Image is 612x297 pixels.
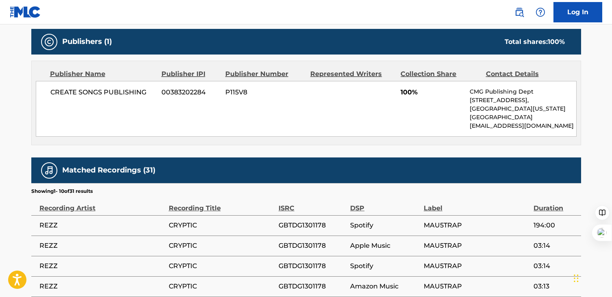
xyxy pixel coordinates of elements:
[169,195,274,213] div: Recording Title
[532,4,549,20] div: Help
[279,195,346,213] div: ISRC
[225,87,304,97] span: P115V8
[470,96,576,105] p: [STREET_ADDRESS],
[225,69,304,79] div: Publisher Number
[511,4,527,20] a: Public Search
[169,261,274,271] span: CRYPTIC
[31,188,93,195] p: Showing 1 - 10 of 31 results
[534,282,577,291] span: 03:13
[39,282,165,291] span: REZZ
[486,69,565,79] div: Contact Details
[350,241,420,251] span: Apple Music
[534,221,577,230] span: 194:00
[401,69,479,79] div: Collection Share
[548,38,565,46] span: 100 %
[169,282,274,291] span: CRYPTIC
[424,195,529,213] div: Label
[401,87,464,97] span: 100%
[279,261,346,271] span: GBTDG1301178
[470,87,576,96] p: CMG Publishing Dept
[424,221,529,230] span: MAU5TRAP
[350,282,420,291] span: Amazon Music
[39,195,165,213] div: Recording Artist
[279,282,346,291] span: GBTDG1301178
[44,37,54,47] img: Publishers
[514,7,524,17] img: search
[470,105,576,113] p: [GEOGRAPHIC_DATA][US_STATE]
[62,37,112,46] h5: Publishers (1)
[534,241,577,251] span: 03:14
[571,258,612,297] iframe: Chat Widget
[39,261,165,271] span: REZZ
[424,241,529,251] span: MAU5TRAP
[279,221,346,230] span: GBTDG1301178
[50,87,156,97] span: CREATE SONGS PUBLISHING
[62,166,155,175] h5: Matched Recordings (31)
[44,166,54,175] img: Matched Recordings
[574,266,579,290] div: Drag
[424,282,529,291] span: MAU5TRAP
[279,241,346,251] span: GBTDG1301178
[536,7,545,17] img: help
[350,195,420,213] div: DSP
[424,261,529,271] span: MAU5TRAP
[470,122,576,130] p: [EMAIL_ADDRESS][DOMAIN_NAME]
[350,261,420,271] span: Spotify
[534,195,577,213] div: Duration
[39,241,165,251] span: REZZ
[50,69,155,79] div: Publisher Name
[161,69,219,79] div: Publisher IPI
[470,113,576,122] p: [GEOGRAPHIC_DATA]
[534,261,577,271] span: 03:14
[10,6,41,18] img: MLC Logo
[161,87,219,97] span: 00383202284
[553,2,602,22] a: Log In
[39,221,165,230] span: REZZ
[310,69,394,79] div: Represented Writers
[505,37,565,47] div: Total shares:
[169,241,274,251] span: CRYPTIC
[169,221,274,230] span: CRYPTIC
[350,221,420,230] span: Spotify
